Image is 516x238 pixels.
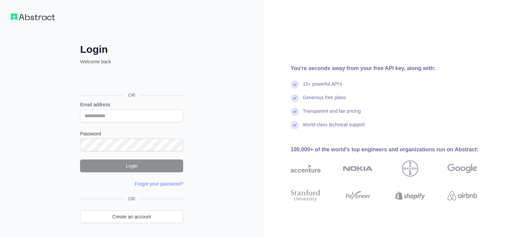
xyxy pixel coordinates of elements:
img: nokia [343,160,373,177]
img: bayer [402,160,418,177]
img: payoneer [343,188,373,203]
label: Email address [80,101,183,108]
div: Generous free plans [303,94,346,108]
div: Transparent and fair pricing [303,108,361,121]
button: Login [80,159,183,172]
span: OR [123,92,141,99]
label: Password [80,130,183,137]
img: shopify [395,188,425,203]
img: check mark [291,81,299,89]
div: World-class technical support [303,121,365,135]
span: OR [126,195,138,202]
div: You're seconds away from your free API key, along with: [291,64,499,72]
img: google [447,160,477,177]
img: check mark [291,108,299,116]
img: stanford university [291,188,321,203]
img: check mark [291,121,299,129]
a: Forgot your password? [135,181,183,187]
img: check mark [291,94,299,102]
a: Create an account [80,210,183,223]
h2: Login [80,43,183,56]
img: Workflow [11,14,55,20]
div: 15+ powerful API's [303,81,342,94]
img: accenture [291,160,321,177]
img: airbnb [447,188,477,203]
div: 100,000+ of the world's top engineers and organizations run on Abstract: [291,146,499,154]
iframe: Sign in with Google Button [77,72,185,87]
p: Welcome back [80,58,183,65]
